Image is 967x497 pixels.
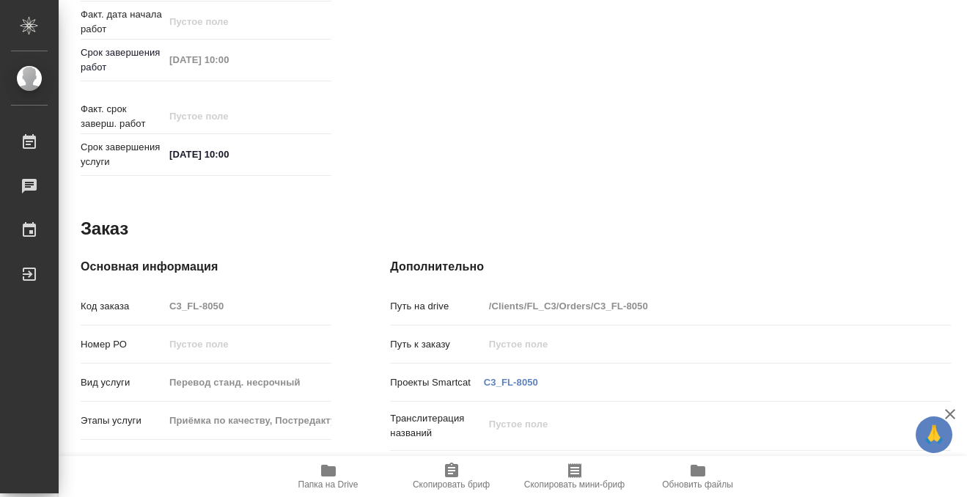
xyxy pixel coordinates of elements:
[413,479,490,490] span: Скопировать бриф
[484,295,904,317] input: Пустое поле
[390,299,483,314] p: Путь на drive
[390,456,513,497] button: Скопировать бриф
[390,258,951,276] h4: Дополнительно
[81,45,164,75] p: Срок завершения работ
[81,258,331,276] h4: Основная информация
[267,456,390,497] button: Папка на Drive
[81,337,164,352] p: Номер РО
[390,337,483,352] p: Путь к заказу
[390,375,483,390] p: Проекты Smartcat
[81,102,164,131] p: Факт. срок заверш. работ
[164,334,331,355] input: Пустое поле
[513,456,636,497] button: Скопировать мини-бриф
[390,411,483,441] p: Транслитерация названий
[922,419,946,450] span: 🙏
[164,144,293,165] input: ✎ Введи что-нибудь
[164,295,331,317] input: Пустое поле
[484,377,538,388] a: C3_FL-8050
[164,49,293,70] input: Пустое поле
[636,456,760,497] button: Обновить файлы
[81,375,164,390] p: Вид услуги
[164,106,293,127] input: Пустое поле
[916,416,952,453] button: 🙏
[81,413,164,428] p: Этапы услуги
[164,11,293,32] input: Пустое поле
[81,217,128,240] h2: Заказ
[164,372,331,393] input: Пустое поле
[81,299,164,314] p: Код заказа
[298,479,359,490] span: Папка на Drive
[81,7,164,37] p: Факт. дата начала работ
[662,479,733,490] span: Обновить файлы
[164,410,331,431] input: Пустое поле
[484,334,904,355] input: Пустое поле
[81,140,164,169] p: Срок завершения услуги
[524,479,625,490] span: Скопировать мини-бриф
